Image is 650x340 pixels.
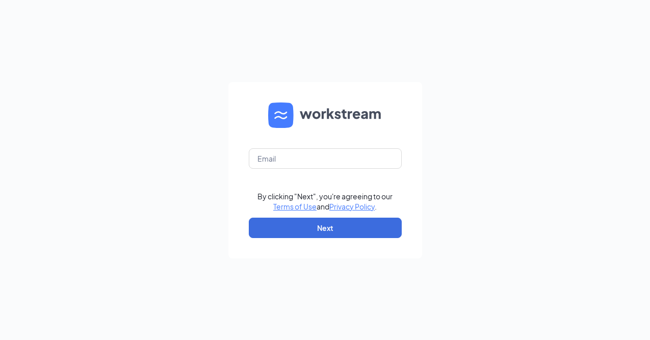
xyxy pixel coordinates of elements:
[249,148,402,169] input: Email
[257,191,393,212] div: By clicking "Next", you're agreeing to our and .
[329,202,375,211] a: Privacy Policy
[273,202,317,211] a: Terms of Use
[268,102,382,128] img: WS logo and Workstream text
[249,218,402,238] button: Next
